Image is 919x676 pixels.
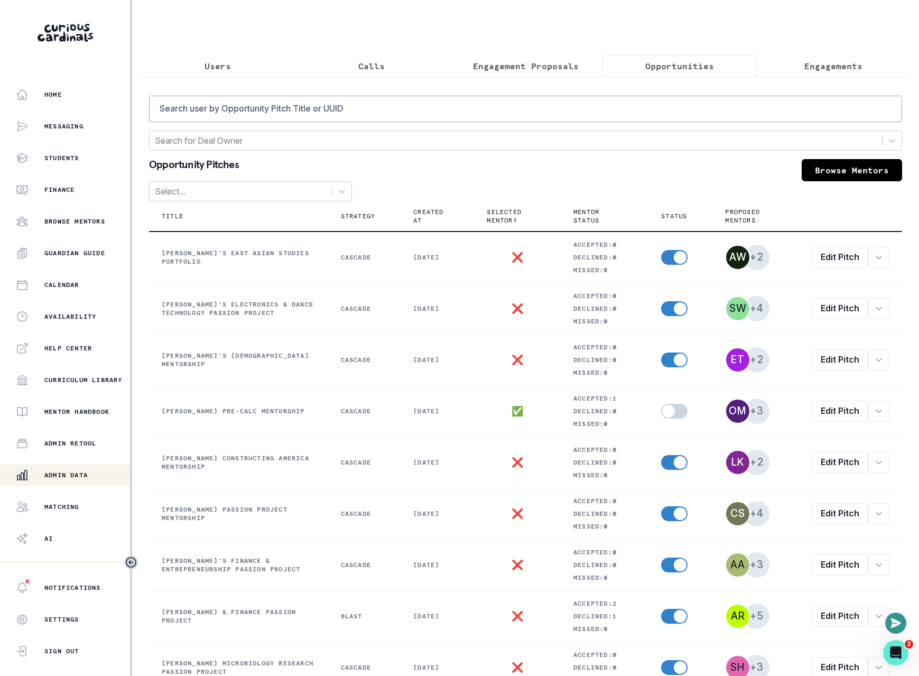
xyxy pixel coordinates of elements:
[44,344,92,353] p: Help Center
[341,663,388,672] p: Cascade
[413,304,461,313] p: [DATE]
[573,510,636,518] p: Declined: 0
[573,292,636,300] p: Accepted: 0
[162,454,315,471] p: [PERSON_NAME] Constructing America Mentorship
[162,608,315,625] p: [PERSON_NAME] & Finance Passion Project
[124,555,138,569] button: Toggle sidebar
[512,253,524,262] p: ❌
[44,615,79,624] p: Settings
[812,247,868,268] a: Edit Pitch
[744,347,769,373] span: +2
[44,217,105,226] p: Browse Mentors
[44,154,79,162] p: Students
[573,317,636,326] p: Missed: 0
[512,304,524,313] p: ❌
[573,266,636,274] p: Missed: 0
[885,613,906,634] button: Open or close messaging widget
[744,399,769,424] span: +3
[573,368,636,377] p: Missed: 0
[573,651,636,659] p: Accepted: 0
[573,663,636,672] p: Declined: 0
[730,508,745,518] div: Carly Shatz
[162,351,315,368] p: [PERSON_NAME]'s [DEMOGRAPHIC_DATA] Mentorship
[731,355,745,365] div: Eleanor Tapping
[341,356,388,364] p: Cascade
[341,304,388,313] p: Cascade
[413,458,461,467] p: [DATE]
[162,505,315,522] p: [PERSON_NAME] Passion Project Mentorship
[573,522,636,531] p: Missed: 0
[473,60,579,72] p: Engagement Proposals
[573,253,636,262] p: Declined: 0
[44,90,62,99] p: Home
[730,662,745,672] div: Samuel Howard
[744,245,769,270] span: +2
[573,612,636,621] p: Declined: 1
[413,407,461,415] p: [DATE]
[38,24,93,42] img: Curious Cardinals Logo
[162,407,315,415] p: [PERSON_NAME] Pre-Calc Mentorship
[812,401,868,422] a: Edit Pitch
[512,510,524,518] p: ❌
[573,446,636,454] p: Accepted: 0
[413,510,461,518] p: [DATE]
[812,452,868,473] a: Edit Pitch
[413,561,461,569] p: [DATE]
[645,60,714,72] p: Opportunities
[44,376,123,384] p: Curriculum Library
[573,394,636,403] p: Accepted: 1
[512,561,524,569] p: ❌
[44,471,88,479] p: Admin Data
[744,501,769,526] span: +4
[44,503,79,511] p: Matching
[661,212,687,220] p: Status
[812,349,868,371] a: Edit Pitch
[44,534,53,543] p: AI
[573,599,636,608] p: Accepted: 2
[905,640,913,649] span: 2
[413,356,461,364] p: [DATE]
[573,304,636,313] p: Declined: 0
[44,439,96,448] p: Admin Retool
[341,458,388,467] p: Cascade
[812,503,868,524] a: Edit Pitch
[802,159,902,181] a: Browse Mentors
[341,407,388,415] p: Cascade
[868,606,889,627] button: row menu
[868,452,889,473] button: row menu
[44,249,105,257] p: Guardian Guide
[731,457,745,467] div: Layla Kaiden
[512,458,524,467] p: ❌
[868,247,889,268] button: row menu
[812,554,868,576] a: Edit Pitch
[868,298,889,319] button: row menu
[573,240,636,249] p: Accepted: 0
[44,584,101,592] p: Notifications
[162,212,183,220] p: Title
[44,647,79,655] p: Sign Out
[162,300,315,317] p: [PERSON_NAME]'s Electronics & Dance Technology Passion Project
[812,298,868,319] a: Edit Pitch
[573,407,636,415] p: Declined: 0
[341,510,388,518] p: Cascade
[413,208,449,225] p: Created At
[44,312,96,321] p: Availability
[413,612,461,621] p: [DATE]
[341,212,376,220] p: Strategy
[573,208,623,225] p: Mentor Status
[573,471,636,479] p: Missed: 0
[512,407,524,415] p: ✅
[744,450,769,475] span: +2
[573,420,636,428] p: Missed: 0
[729,303,747,313] div: Stephanie Wallen
[868,554,889,576] button: row menu
[44,281,79,289] p: Calendar
[358,60,385,72] p: Calls
[162,557,315,573] p: [PERSON_NAME]'s Finance & Entrepreneurship Passion Project
[744,552,769,578] span: +3
[868,401,889,422] button: row menu
[44,408,109,416] p: Mentor Handbook
[883,640,908,665] iframe: Intercom live chat
[512,663,524,672] p: ❌
[44,186,75,194] p: Finance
